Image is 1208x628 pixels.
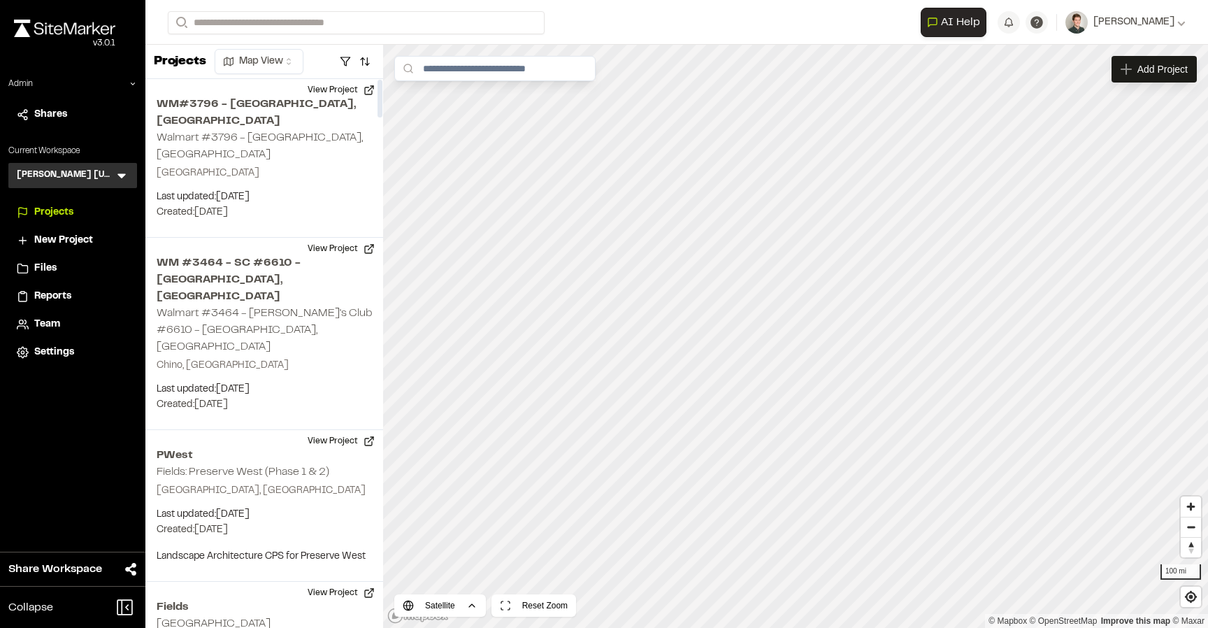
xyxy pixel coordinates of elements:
img: rebrand.png [14,20,115,37]
button: Zoom out [1181,517,1201,537]
button: [PERSON_NAME] [1065,11,1186,34]
span: Share Workspace [8,561,102,578]
h3: [PERSON_NAME] [US_STATE] [17,169,115,183]
p: Last updated: [DATE] [157,190,372,205]
p: Chino, [GEOGRAPHIC_DATA] [157,358,372,373]
span: Team [34,317,60,332]
img: User [1065,11,1088,34]
span: AI Help [941,14,980,31]
div: 100 mi [1160,564,1201,580]
canvas: Map [383,45,1208,628]
a: Maxar [1172,616,1205,626]
p: Projects [154,52,206,71]
button: Open AI Assistant [921,8,986,37]
p: Last updated: [DATE] [157,507,372,522]
div: Open AI Assistant [921,8,992,37]
span: [PERSON_NAME] [1093,15,1174,30]
a: Shares [17,107,129,122]
span: Settings [34,345,74,360]
p: [GEOGRAPHIC_DATA], [GEOGRAPHIC_DATA] [157,483,372,499]
span: Add Project [1137,62,1188,76]
div: Oh geez...please don't... [14,37,115,50]
button: View Project [299,430,383,452]
span: Reports [34,289,71,304]
a: Projects [17,205,129,220]
p: Admin [8,78,33,90]
a: Mapbox logo [387,608,449,624]
a: Reports [17,289,129,304]
p: [GEOGRAPHIC_DATA] [157,166,372,181]
a: Team [17,317,129,332]
button: Search [168,11,193,34]
button: View Project [299,79,383,101]
a: New Project [17,233,129,248]
button: View Project [299,582,383,604]
span: Projects [34,205,73,220]
a: OpenStreetMap [1030,616,1098,626]
a: Map feedback [1101,616,1170,626]
button: Zoom in [1181,497,1201,517]
h2: Walmart #3796 - [GEOGRAPHIC_DATA], [GEOGRAPHIC_DATA] [157,133,363,159]
span: Collapse [8,599,53,616]
p: Last updated: [DATE] [157,382,372,397]
span: Files [34,261,57,276]
h2: Walmart #3464 - [PERSON_NAME]'s Club #6610 - [GEOGRAPHIC_DATA], [GEOGRAPHIC_DATA] [157,308,372,352]
h2: PWest [157,447,372,464]
h2: Fields [157,599,372,615]
p: Created: [DATE] [157,397,372,413]
h2: WM#3796 - [GEOGRAPHIC_DATA], [GEOGRAPHIC_DATA] [157,96,372,129]
span: New Project [34,233,93,248]
a: Settings [17,345,129,360]
p: Created: [DATE] [157,522,372,538]
span: Shares [34,107,67,122]
h2: Fields: Preserve West (Phase 1 & 2) [157,467,329,477]
button: Reset Zoom [491,594,576,617]
p: Landscape Architecture CPS for Preserve West [157,549,372,564]
button: View Project [299,238,383,260]
button: Find my location [1181,587,1201,607]
h2: WM #3464 - SC #6610 - [GEOGRAPHIC_DATA], [GEOGRAPHIC_DATA] [157,255,372,305]
button: Satellite [394,594,486,617]
span: Reset bearing to north [1181,538,1201,557]
a: Mapbox [988,616,1027,626]
a: Files [17,261,129,276]
button: Reset bearing to north [1181,537,1201,557]
p: Current Workspace [8,145,137,157]
p: Created: [DATE] [157,205,372,220]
